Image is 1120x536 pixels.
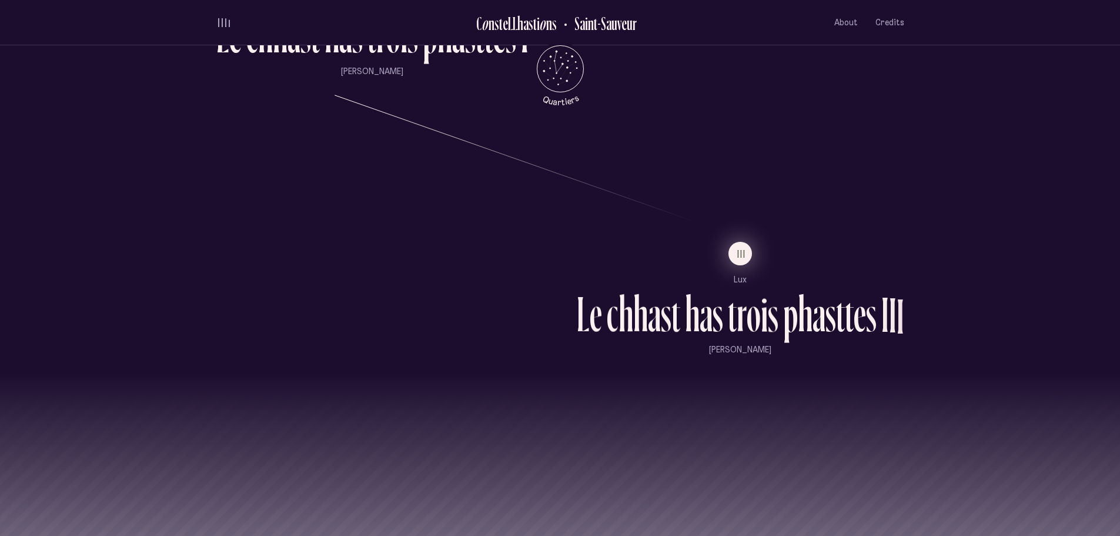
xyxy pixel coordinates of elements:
[854,284,866,342] font: e
[798,284,836,342] font: has
[517,12,533,35] font: has
[845,284,854,342] font: t
[889,285,897,344] font: I
[897,287,904,345] font: I
[577,284,590,342] font: L
[499,12,503,35] font: t
[728,242,752,265] button: III
[875,9,904,36] button: Credits
[834,9,858,36] button: About
[747,284,761,342] font: o
[508,12,513,35] font: L
[671,284,680,342] font: t
[783,284,798,342] font: p
[489,12,494,35] font: n
[566,14,637,33] h2: Saint-Sauveur
[539,12,546,35] font: o
[836,284,845,342] font: t
[552,12,557,35] font: s
[768,284,778,342] font: s
[709,344,771,355] font: [PERSON_NAME]
[866,284,877,342] font: s
[834,17,858,28] font: About
[607,284,618,342] font: c
[618,284,633,342] font: h
[875,17,904,28] font: Credits
[546,12,552,35] font: n
[541,92,581,107] tspan: Quartiers
[881,285,889,343] font: I
[476,12,482,35] font: C
[526,45,594,106] button: Back to main menu
[503,12,508,35] font: e
[577,242,904,373] button: IIILuxLe chhast has trois phasttes III[PERSON_NAME]
[734,274,747,285] font: Lux
[341,66,403,76] font: [PERSON_NAME]
[633,284,671,342] font: has
[737,284,747,342] font: r
[216,16,232,29] button: audio volume
[482,12,489,35] font: o
[761,284,768,342] font: i
[513,12,517,35] font: L
[557,13,637,32] button: Return to the Neighborhood
[537,12,540,35] font: i
[533,12,537,35] font: t
[685,284,723,342] font: has
[494,12,499,35] font: s
[728,284,737,342] font: t
[737,247,746,260] font: III
[590,284,602,342] font: e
